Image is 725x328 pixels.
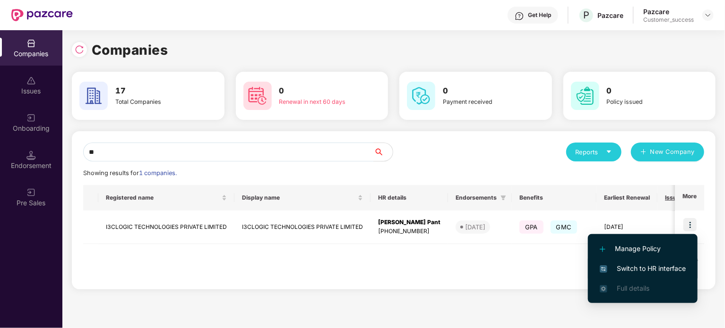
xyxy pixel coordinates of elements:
td: [DATE] [596,210,657,244]
div: 0 [665,223,690,232]
span: filter [501,195,506,201]
span: Switch to HR interface [600,263,686,274]
span: Manage Policy [600,244,686,254]
div: [DATE] [465,222,485,232]
span: P [583,9,589,21]
img: svg+xml;base64,PHN2ZyB4bWxucz0iaHR0cDovL3d3dy53My5vcmcvMjAwMC9zdmciIHdpZHRoPSIxNi4zNjMiIGhlaWdodD... [600,285,607,293]
th: Registered name [98,185,234,210]
span: Showing results for [83,169,177,177]
h1: Companies [92,40,168,60]
div: Pazcare [597,11,623,20]
td: I3CLOGIC TECHNOLOGIES PRIVATE LIMITED [234,210,371,244]
div: [PHONE_NUMBER] [378,227,440,236]
img: svg+xml;base64,PHN2ZyB4bWxucz0iaHR0cDovL3d3dy53My5vcmcvMjAwMC9zdmciIHdpZHRoPSIxMi4yMDEiIGhlaWdodD... [600,246,605,252]
img: svg+xml;base64,PHN2ZyB4bWxucz0iaHR0cDovL3d3dy53My5vcmcvMjAwMC9zdmciIHdpZHRoPSI2MCIgaGVpZ2h0PSI2MC... [407,82,435,110]
div: Get Help [528,11,551,19]
div: [PERSON_NAME] Pant [378,218,440,227]
button: search [373,143,393,161]
img: svg+xml;base64,PHN2ZyB3aWR0aD0iMjAiIGhlaWdodD0iMjAiIHZpZXdCb3g9IjAgMCAyMCAyMCIgZmlsbD0ibm9uZSIgeG... [26,188,36,197]
div: Total Companies [115,97,192,106]
img: svg+xml;base64,PHN2ZyBpZD0iUmVsb2FkLTMyeDMyIiB4bWxucz0iaHR0cDovL3d3dy53My5vcmcvMjAwMC9zdmciIHdpZH... [75,45,84,54]
span: plus [640,149,647,156]
h3: 0 [607,85,684,97]
span: GMC [551,220,578,234]
div: Pazcare [643,7,694,16]
img: New Pazcare Logo [11,9,73,21]
span: caret-down [606,149,612,155]
img: svg+xml;base64,PHN2ZyBpZD0iQ29tcGFuaWVzIiB4bWxucz0iaHR0cDovL3d3dy53My5vcmcvMjAwMC9zdmciIHdpZHRoPS... [26,39,36,48]
th: HR details [371,185,448,210]
span: New Company [650,147,695,157]
img: svg+xml;base64,PHN2ZyBpZD0iSGVscC0zMngzMiIgeG1sbnM9Imh0dHA6Ly93d3cudzMub3JnLzIwMDAvc3ZnIiB3aWR0aD... [515,11,524,21]
img: svg+xml;base64,PHN2ZyB3aWR0aD0iMjAiIGhlaWdodD0iMjAiIHZpZXdCb3g9IjAgMCAyMCAyMCIgZmlsbD0ibm9uZSIgeG... [26,113,36,123]
img: icon [683,218,697,231]
span: Full details [617,284,649,292]
div: Renewal in next 60 days [279,97,356,106]
img: svg+xml;base64,PHN2ZyBpZD0iSXNzdWVzX2Rpc2FibGVkIiB4bWxucz0iaHR0cDovL3d3dy53My5vcmcvMjAwMC9zdmciIH... [26,76,36,85]
img: svg+xml;base64,PHN2ZyB4bWxucz0iaHR0cDovL3d3dy53My5vcmcvMjAwMC9zdmciIHdpZHRoPSI2MCIgaGVpZ2h0PSI2MC... [79,82,108,110]
th: More [675,185,704,210]
th: Issues [657,185,698,210]
div: Payment received [443,97,520,106]
div: Customer_success [643,16,694,24]
button: plusNew Company [631,143,704,161]
div: Reports [576,147,612,157]
h3: 0 [443,85,520,97]
img: svg+xml;base64,PHN2ZyB4bWxucz0iaHR0cDovL3d3dy53My5vcmcvMjAwMC9zdmciIHdpZHRoPSI2MCIgaGVpZ2h0PSI2MC... [243,82,272,110]
img: svg+xml;base64,PHN2ZyB4bWxucz0iaHR0cDovL3d3dy53My5vcmcvMjAwMC9zdmciIHdpZHRoPSI2MCIgaGVpZ2h0PSI2MC... [571,82,599,110]
img: svg+xml;base64,PHN2ZyB3aWR0aD0iMTQuNSIgaGVpZ2h0PSIxNC41IiB2aWV3Qm94PSIwIDAgMTYgMTYiIGZpbGw9Im5vbm... [26,151,36,160]
td: I3CLOGIC TECHNOLOGIES PRIVATE LIMITED [98,210,234,244]
img: svg+xml;base64,PHN2ZyB4bWxucz0iaHR0cDovL3d3dy53My5vcmcvMjAwMC9zdmciIHdpZHRoPSIxNiIgaGVpZ2h0PSIxNi... [600,265,607,273]
h3: 0 [279,85,356,97]
span: Registered name [106,194,220,202]
img: svg+xml;base64,PHN2ZyBpZD0iRHJvcGRvd24tMzJ4MzIiIHhtbG5zPSJodHRwOi8vd3d3LnczLm9yZy8yMDAwL3N2ZyIgd2... [704,11,712,19]
h3: 17 [115,85,192,97]
th: Benefits [512,185,596,210]
th: Earliest Renewal [596,185,657,210]
span: Issues [665,194,683,202]
span: Display name [242,194,356,202]
th: Display name [234,185,371,210]
span: Endorsements [456,194,497,202]
span: 1 companies. [139,169,177,177]
span: search [373,148,393,156]
span: GPA [519,220,544,234]
span: filter [499,192,508,203]
div: Policy issued [607,97,684,106]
